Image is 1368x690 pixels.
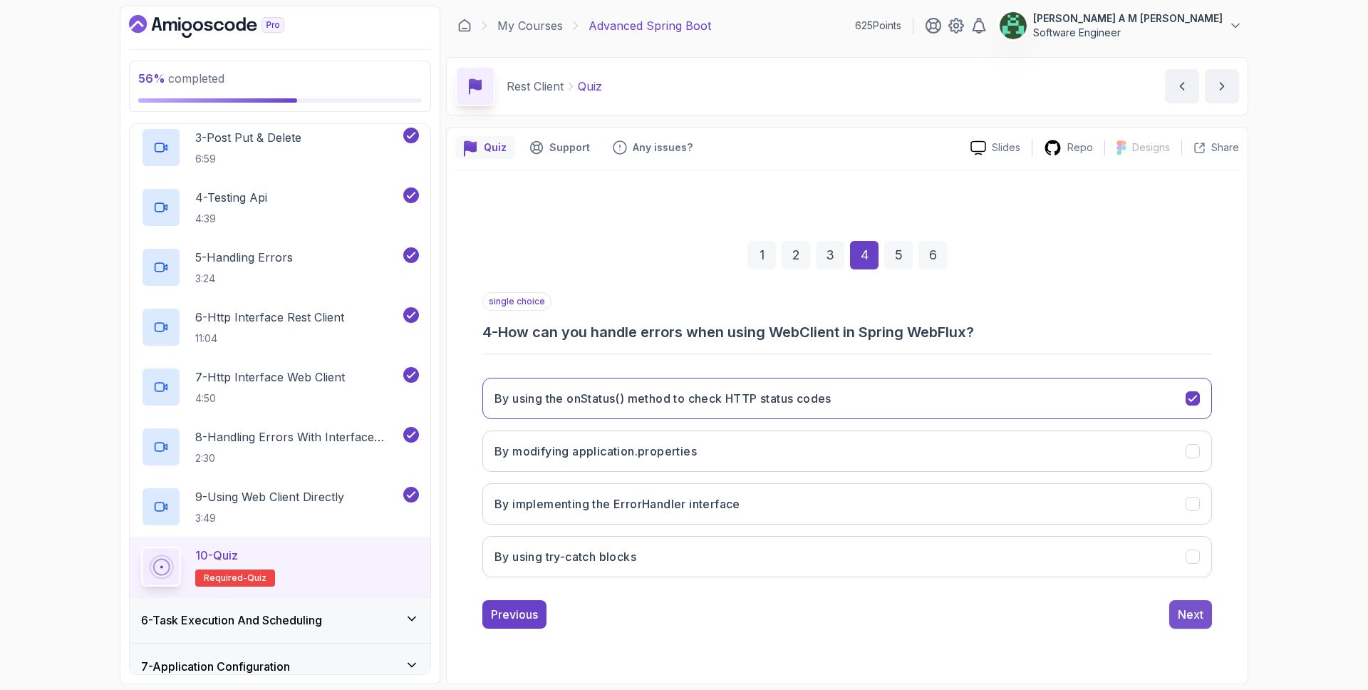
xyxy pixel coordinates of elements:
h3: By implementing the ErrorHandler interface [494,495,740,513]
p: Quiz [578,78,602,95]
p: Slides [992,140,1020,155]
p: 9 - Using Web Client Directly [195,488,344,505]
p: Support [549,140,590,155]
p: 5 - Handling Errors [195,249,293,266]
p: 3:49 [195,511,344,525]
button: By modifying application.properties [482,431,1212,472]
p: 3:24 [195,272,293,286]
p: 10 - Quiz [195,547,238,564]
div: Previous [491,606,538,623]
span: quiz [247,572,266,584]
img: user profile image [1000,12,1027,39]
button: 6-Http Interface Rest Client11:04 [141,307,419,347]
button: 5-Handling Errors3:24 [141,247,419,287]
p: 7 - Http Interface Web Client [195,369,345,386]
button: 9-Using Web Client Directly3:49 [141,487,419,527]
p: [PERSON_NAME] A M [PERSON_NAME] [1033,11,1223,26]
p: 4 - Testing Api [195,189,267,206]
button: user profile image[PERSON_NAME] A M [PERSON_NAME]Software Engineer [999,11,1243,40]
button: 6-Task Execution And Scheduling [130,597,430,643]
p: 6 - Http Interface Rest Client [195,309,344,326]
a: Dashboard [129,15,317,38]
a: My Courses [497,17,563,34]
h3: By using try-catch blocks [494,548,636,565]
p: Repo [1067,140,1093,155]
p: Rest Client [507,78,564,95]
p: 3 - Post Put & Delete [195,129,301,146]
button: Support button [521,136,598,159]
div: 1 [747,241,776,269]
p: 4:39 [195,212,267,226]
button: By implementing the ErrorHandler interface [482,483,1212,525]
button: 7-Http Interface Web Client4:50 [141,367,419,407]
p: Share [1211,140,1239,155]
div: 6 [918,241,947,269]
button: quiz button [455,136,515,159]
p: Quiz [484,140,507,155]
div: 4 [850,241,879,269]
button: next content [1205,69,1239,103]
p: 11:04 [195,331,344,346]
div: Next [1178,606,1203,623]
button: previous content [1165,69,1199,103]
button: Previous [482,600,546,629]
button: By using the onStatus() method to check HTTP status codes [482,378,1212,419]
span: completed [138,71,224,86]
p: 625 Points [855,19,901,33]
p: 4:50 [195,391,345,406]
span: 56 % [138,71,165,86]
p: Advanced Spring Boot [589,17,711,34]
p: Software Engineer [1033,26,1223,40]
h3: By modifying application.properties [494,443,697,460]
button: 8-Handling Errors With Interface Web Client2:30 [141,427,419,467]
p: 6:59 [195,152,301,166]
h3: 6 - Task Execution And Scheduling [141,612,322,629]
button: 4-Testing Api4:39 [141,187,419,227]
button: 7-Application Configuration [130,644,430,689]
h3: 4 - How can you handle errors when using WebClient in Spring WebFlux? [482,322,1212,342]
p: single choice [482,292,551,311]
p: 8 - Handling Errors With Interface Web Client [195,428,400,446]
div: 3 [816,241,844,269]
p: Any issues? [633,140,693,155]
h3: By using the onStatus() method to check HTTP status codes [494,390,831,407]
a: Slides [959,140,1032,155]
p: Designs [1132,140,1170,155]
a: Repo [1032,139,1104,157]
div: 2 [782,241,810,269]
button: Next [1169,600,1212,629]
span: Required- [204,572,247,584]
button: Feedback button [604,136,701,159]
p: 2:30 [195,451,400,465]
h3: 7 - Application Configuration [141,658,290,675]
button: By using try-catch blocks [482,536,1212,577]
button: Share [1181,140,1239,155]
button: 3-Post Put & Delete6:59 [141,128,419,168]
button: 10-QuizRequired-quiz [141,547,419,587]
a: Dashboard [457,19,472,33]
div: 5 [884,241,913,269]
